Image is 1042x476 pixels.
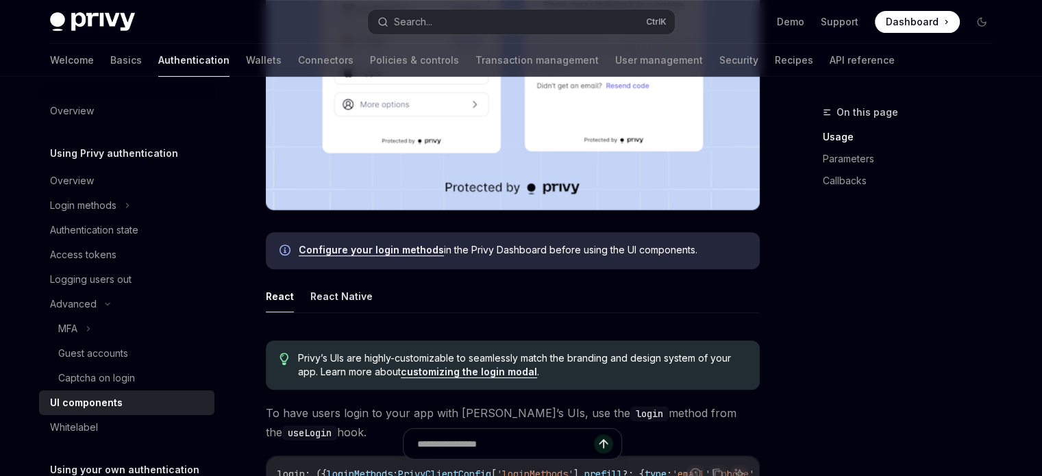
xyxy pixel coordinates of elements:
[50,173,94,189] div: Overview
[50,44,94,77] a: Welcome
[50,103,94,119] div: Overview
[39,366,214,390] a: Captcha on login
[823,170,1004,192] a: Callbacks
[50,145,178,162] h5: Using Privy authentication
[50,271,132,288] div: Logging users out
[50,222,138,238] div: Authentication state
[58,321,77,337] div: MFA
[110,44,142,77] a: Basics
[39,415,214,440] a: Whitelabel
[370,44,459,77] a: Policies & controls
[475,44,599,77] a: Transaction management
[280,353,289,365] svg: Tip
[823,148,1004,170] a: Parameters
[58,345,128,362] div: Guest accounts
[615,44,703,77] a: User management
[58,370,135,386] div: Captcha on login
[50,296,97,312] div: Advanced
[39,218,214,242] a: Authentication state
[158,44,230,77] a: Authentication
[246,44,282,77] a: Wallets
[50,12,135,32] img: dark logo
[50,394,123,411] div: UI components
[39,242,214,267] a: Access tokens
[875,11,960,33] a: Dashboard
[368,10,675,34] button: Search...CtrlK
[39,168,214,193] a: Overview
[394,14,432,30] div: Search...
[39,99,214,123] a: Overview
[719,44,758,77] a: Security
[266,403,760,442] span: To have users login to your app with [PERSON_NAME]’s UIs, use the method from the hook.
[39,341,214,366] a: Guest accounts
[971,11,993,33] button: Toggle dark mode
[777,15,804,29] a: Demo
[821,15,858,29] a: Support
[775,44,813,77] a: Recipes
[836,104,898,121] span: On this page
[298,351,745,379] span: Privy’s UIs are highly-customizable to seamlessly match the branding and design system of your ap...
[646,16,667,27] span: Ctrl K
[39,390,214,415] a: UI components
[823,126,1004,148] a: Usage
[310,280,373,312] button: React Native
[401,366,537,378] a: customizing the login modal
[886,15,939,29] span: Dashboard
[50,197,116,214] div: Login methods
[50,419,98,436] div: Whitelabel
[39,267,214,292] a: Logging users out
[266,280,294,312] button: React
[299,244,444,256] a: Configure your login methods
[830,44,895,77] a: API reference
[298,44,353,77] a: Connectors
[280,245,293,258] svg: Info
[50,247,116,263] div: Access tokens
[594,434,613,453] button: Send message
[299,243,746,257] span: in the Privy Dashboard before using the UI components.
[630,406,669,421] code: login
